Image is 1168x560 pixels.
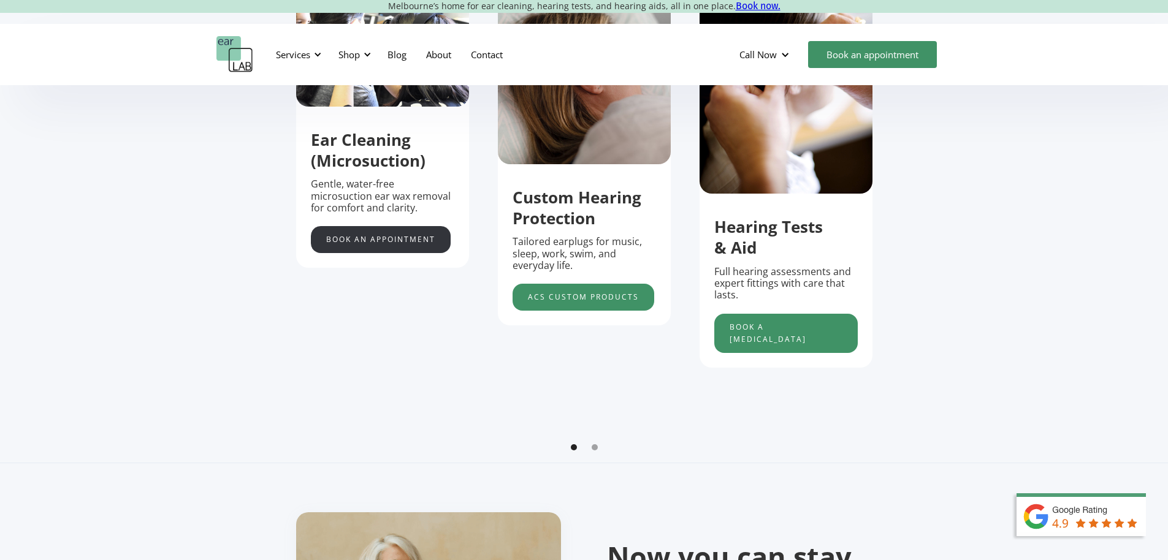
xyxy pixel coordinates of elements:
p: Gentle, water-free microsuction ear wax removal for comfort and clarity. [311,178,454,214]
div: Show slide 2 of 2 [592,444,598,450]
p: Tailored earplugs for music, sleep, work, swim, and everyday life. [513,236,656,271]
strong: Custom Hearing Protection [513,186,641,229]
div: Show slide 1 of 2 [571,444,577,450]
a: Book an appointment [311,226,451,253]
div: Services [269,36,325,73]
p: Full hearing assessments and expert fittings with care that lasts. [714,266,858,301]
div: Services [276,48,310,61]
strong: Ear Cleaning (Microsuction) [311,129,426,172]
a: Book a [MEDICAL_DATA] [714,314,858,353]
div: Shop [331,36,375,73]
strong: Hearing Tests & Aid [714,216,823,259]
a: acs custom products [513,284,654,311]
a: home [216,36,253,73]
div: Shop [338,48,360,61]
div: Call Now [739,48,777,61]
a: Contact [461,37,513,72]
a: About [416,37,461,72]
a: Book an appointment [808,41,937,68]
a: Blog [378,37,416,72]
div: Call Now [730,36,802,73]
